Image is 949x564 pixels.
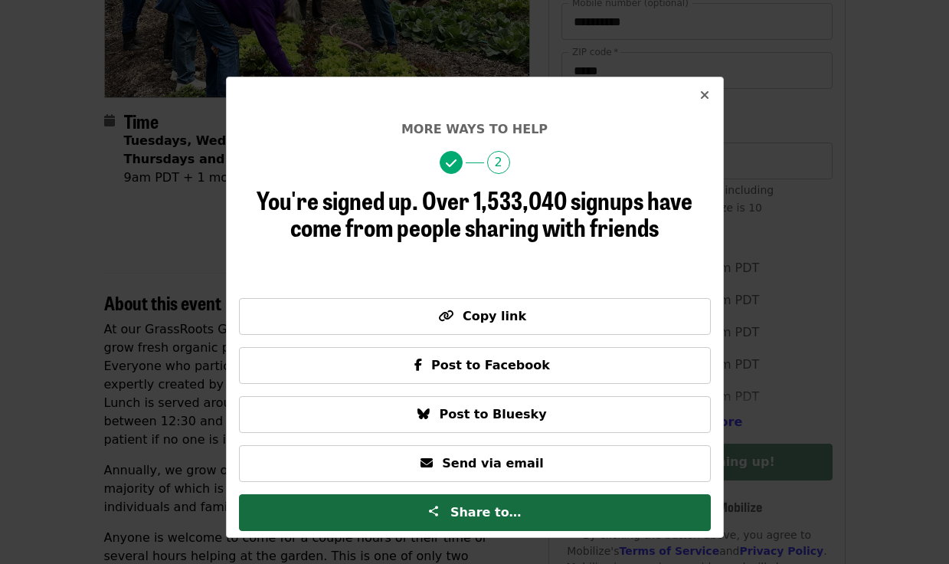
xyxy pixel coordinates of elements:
[239,445,711,482] button: Send via email
[463,309,526,323] span: Copy link
[427,505,440,517] img: Share
[700,88,709,103] i: times icon
[487,151,510,174] span: 2
[431,358,550,372] span: Post to Facebook
[257,182,418,218] span: You're signed up.
[442,456,543,471] span: Send via email
[446,156,457,171] i: check icon
[438,309,453,323] i: link icon
[401,122,548,136] span: More ways to help
[239,396,711,433] button: Post to Bluesky
[439,407,546,421] span: Post to Bluesky
[239,347,711,384] button: Post to Facebook
[450,505,522,520] span: Share to…
[290,182,692,244] span: Over 1,533,040 signups have come from people sharing with friends
[417,407,430,421] i: bluesky icon
[421,456,433,471] i: envelope icon
[239,494,711,531] button: Share to…
[686,77,723,114] button: Close
[414,358,422,372] i: facebook-f icon
[239,298,711,335] button: Copy link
